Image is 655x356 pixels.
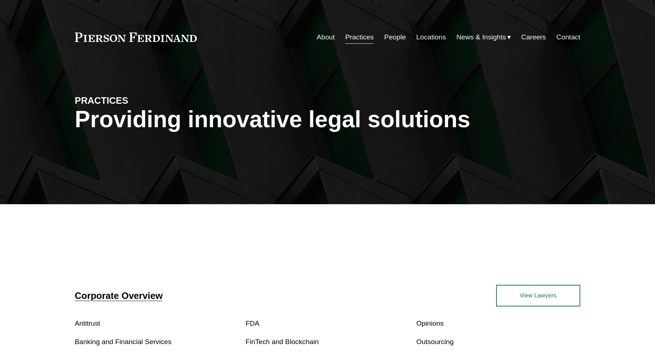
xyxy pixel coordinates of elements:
[384,30,406,44] a: People
[416,319,444,327] a: Opinions
[345,30,374,44] a: Practices
[75,338,172,346] a: Banking and Financial Services
[556,30,580,44] a: Contact
[456,30,511,44] a: folder dropdown
[317,30,335,44] a: About
[75,106,580,133] h1: Providing innovative legal solutions
[75,95,201,106] h4: PRACTICES
[416,30,446,44] a: Locations
[246,338,319,346] a: FinTech and Blockchain
[416,338,454,346] a: Outsourcing
[521,30,546,44] a: Careers
[75,291,162,301] a: Corporate Overview
[456,31,506,44] span: News & Insights
[246,319,259,327] a: FDA
[75,319,100,327] a: Antitrust
[496,285,580,306] a: View Lawyers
